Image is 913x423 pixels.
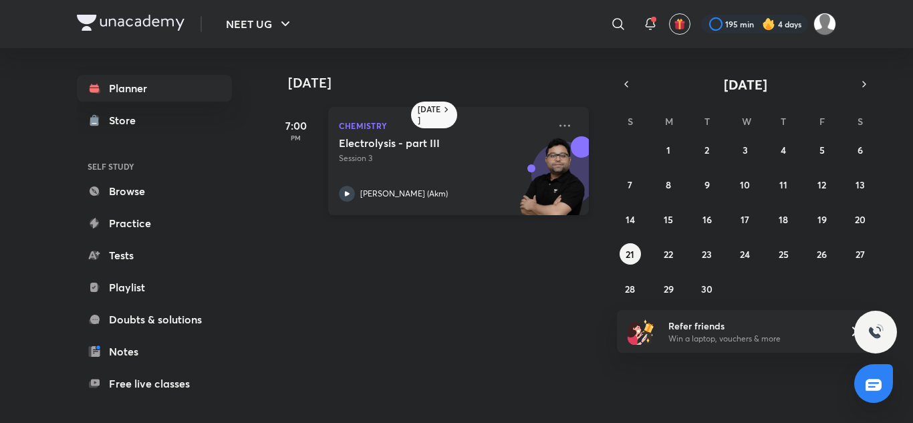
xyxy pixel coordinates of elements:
[628,318,654,345] img: referral
[696,243,718,265] button: September 23, 2025
[628,115,633,128] abbr: Sunday
[817,178,826,191] abbr: September 12, 2025
[735,174,756,195] button: September 10, 2025
[77,15,184,31] img: Company Logo
[666,178,671,191] abbr: September 8, 2025
[704,178,710,191] abbr: September 9, 2025
[855,213,866,226] abbr: September 20, 2025
[702,248,712,261] abbr: September 23, 2025
[819,115,825,128] abbr: Friday
[773,243,794,265] button: September 25, 2025
[620,243,641,265] button: September 21, 2025
[360,188,448,200] p: [PERSON_NAME] (Akm)
[620,174,641,195] button: September 7, 2025
[735,208,756,230] button: September 17, 2025
[620,278,641,299] button: September 28, 2025
[696,139,718,160] button: September 2, 2025
[702,213,712,226] abbr: September 16, 2025
[735,243,756,265] button: September 24, 2025
[636,75,855,94] button: [DATE]
[77,15,184,34] a: Company Logo
[858,115,863,128] abbr: Saturday
[781,144,786,156] abbr: September 4, 2025
[696,174,718,195] button: September 9, 2025
[811,174,833,195] button: September 12, 2025
[658,174,679,195] button: September 8, 2025
[850,139,871,160] button: September 6, 2025
[664,213,673,226] abbr: September 15, 2025
[218,11,301,37] button: NEET UG
[339,118,549,134] p: Chemistry
[850,208,871,230] button: September 20, 2025
[77,107,232,134] a: Store
[779,248,789,261] abbr: September 25, 2025
[77,242,232,269] a: Tests
[773,208,794,230] button: September 18, 2025
[668,333,833,345] p: Win a laptop, vouchers & more
[735,139,756,160] button: September 3, 2025
[811,208,833,230] button: September 19, 2025
[77,274,232,301] a: Playlist
[109,112,144,128] div: Store
[696,278,718,299] button: September 30, 2025
[664,283,674,295] abbr: September 29, 2025
[813,13,836,35] img: Mahi Singh
[625,283,635,295] abbr: September 28, 2025
[856,248,865,261] abbr: September 27, 2025
[658,208,679,230] button: September 15, 2025
[819,144,825,156] abbr: September 5, 2025
[77,75,232,102] a: Planner
[339,152,549,164] p: Session 3
[773,139,794,160] button: September 4, 2025
[701,283,712,295] abbr: September 30, 2025
[658,278,679,299] button: September 29, 2025
[77,338,232,365] a: Notes
[668,319,833,333] h6: Refer friends
[665,115,673,128] abbr: Monday
[817,248,827,261] abbr: September 26, 2025
[856,178,865,191] abbr: September 13, 2025
[674,18,686,30] img: avatar
[704,115,710,128] abbr: Tuesday
[850,174,871,195] button: September 13, 2025
[418,104,441,126] h6: [DATE]
[77,155,232,178] h6: SELF STUDY
[704,144,709,156] abbr: September 2, 2025
[781,115,786,128] abbr: Thursday
[339,136,505,150] h5: Electrolysis - part III
[77,210,232,237] a: Practice
[741,213,749,226] abbr: September 17, 2025
[658,243,679,265] button: September 22, 2025
[269,134,323,142] p: PM
[740,178,750,191] abbr: September 10, 2025
[515,136,589,229] img: unacademy
[664,248,673,261] abbr: September 22, 2025
[743,144,748,156] abbr: September 3, 2025
[666,144,670,156] abbr: September 1, 2025
[626,213,635,226] abbr: September 14, 2025
[77,178,232,204] a: Browse
[850,243,871,265] button: September 27, 2025
[669,13,690,35] button: avatar
[658,139,679,160] button: September 1, 2025
[858,144,863,156] abbr: September 6, 2025
[740,248,750,261] abbr: September 24, 2025
[779,213,788,226] abbr: September 18, 2025
[628,178,632,191] abbr: September 7, 2025
[626,248,634,261] abbr: September 21, 2025
[269,118,323,134] h5: 7:00
[696,208,718,230] button: September 16, 2025
[817,213,827,226] abbr: September 19, 2025
[288,75,602,91] h4: [DATE]
[811,139,833,160] button: September 5, 2025
[724,76,767,94] span: [DATE]
[811,243,833,265] button: September 26, 2025
[77,306,232,333] a: Doubts & solutions
[762,17,775,31] img: streak
[773,174,794,195] button: September 11, 2025
[620,208,641,230] button: September 14, 2025
[779,178,787,191] abbr: September 11, 2025
[77,370,232,397] a: Free live classes
[868,324,884,340] img: ttu
[742,115,751,128] abbr: Wednesday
